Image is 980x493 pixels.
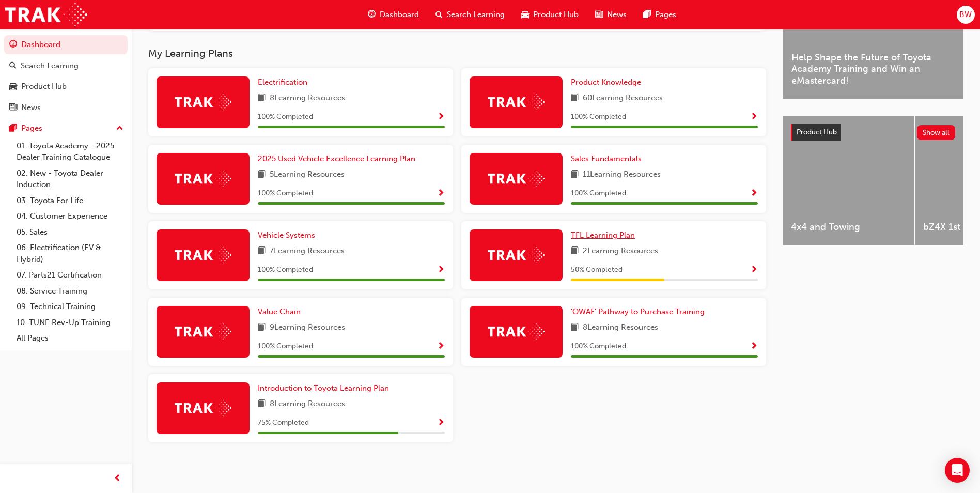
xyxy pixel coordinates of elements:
span: 100 % Completed [571,341,626,352]
a: guage-iconDashboard [360,4,427,25]
a: 02. New - Toyota Dealer Induction [12,165,128,193]
button: Show Progress [750,187,758,200]
span: Product Hub [533,9,579,21]
span: 100 % Completed [571,111,626,123]
span: 8 Learning Resources [270,92,345,105]
span: book-icon [571,168,579,181]
span: 8 Learning Resources [270,398,345,411]
span: 100 % Completed [258,111,313,123]
a: Product HubShow all [791,124,955,141]
span: car-icon [9,82,17,91]
img: Trak [175,247,231,263]
span: Show Progress [750,342,758,351]
span: search-icon [9,61,17,71]
a: pages-iconPages [635,4,685,25]
a: 07. Parts21 Certification [12,267,128,283]
a: Electrification [258,76,312,88]
span: news-icon [9,103,17,113]
img: Trak [488,171,545,187]
a: search-iconSearch Learning [427,4,513,25]
a: 05. Sales [12,224,128,240]
span: Pages [655,9,676,21]
button: Show all [917,125,956,140]
span: book-icon [571,92,579,105]
span: pages-icon [643,8,651,21]
span: Introduction to Toyota Learning Plan [258,383,389,393]
span: 8 Learning Resources [583,321,658,334]
span: news-icon [595,8,603,21]
a: 06. Electrification (EV & Hybrid) [12,240,128,267]
span: TFL Learning Plan [571,230,635,240]
a: 10. TUNE Rev-Up Training [12,315,128,331]
span: 100 % Completed [258,188,313,199]
button: Show Progress [437,264,445,276]
span: 4x4 and Towing [791,221,906,233]
button: Show Progress [437,111,445,124]
span: Show Progress [750,113,758,122]
a: TFL Learning Plan [571,229,639,241]
span: Search Learning [447,9,505,21]
img: Trak [5,3,87,26]
span: Show Progress [437,419,445,428]
a: 01. Toyota Academy - 2025 Dealer Training Catalogue [12,138,128,165]
a: 4x4 and Towing [783,116,914,245]
div: Pages [21,122,42,134]
span: guage-icon [9,40,17,50]
span: Show Progress [437,342,445,351]
span: Help Shape the Future of Toyota Academy Training and Win an eMastercard! [791,52,955,87]
button: Show Progress [750,111,758,124]
span: 9 Learning Resources [270,321,345,334]
span: News [607,9,627,21]
span: car-icon [521,8,529,21]
div: Product Hub [21,81,67,93]
span: 100 % Completed [258,341,313,352]
button: Show Progress [750,340,758,353]
img: Trak [175,94,231,110]
a: Dashboard [4,35,128,54]
a: Introduction to Toyota Learning Plan [258,382,393,394]
img: Trak [488,94,545,110]
span: 100 % Completed [571,188,626,199]
a: car-iconProduct Hub [513,4,587,25]
img: Trak [488,323,545,340]
a: 'OWAF' Pathway to Purchase Training [571,306,709,318]
span: 2 Learning Resources [583,245,658,258]
span: 2025 Used Vehicle Excellence Learning Plan [258,154,415,163]
button: Show Progress [750,264,758,276]
span: prev-icon [114,472,121,485]
h3: My Learning Plans [148,48,766,59]
a: 08. Service Training [12,283,128,299]
div: News [21,102,41,114]
span: Show Progress [437,189,445,198]
span: up-icon [116,122,123,135]
span: 7 Learning Resources [270,245,345,258]
a: news-iconNews [587,4,635,25]
img: Trak [175,323,231,340]
a: 2025 Used Vehicle Excellence Learning Plan [258,153,419,165]
a: Product Hub [4,77,128,96]
img: Trak [175,171,231,187]
span: 5 Learning Resources [270,168,345,181]
span: 11 Learning Resources [583,168,661,181]
span: Product Knowledge [571,78,641,87]
span: Show Progress [437,266,445,275]
a: Product Knowledge [571,76,645,88]
span: 50 % Completed [571,264,623,276]
span: Sales Fundamentals [571,154,642,163]
span: BW [959,9,972,21]
span: 'OWAF' Pathway to Purchase Training [571,307,705,316]
span: 75 % Completed [258,417,309,429]
span: guage-icon [368,8,376,21]
a: Value Chain [258,306,305,318]
span: book-icon [571,321,579,334]
span: book-icon [258,92,266,105]
button: Show Progress [437,340,445,353]
img: Trak [488,247,545,263]
button: BW [957,6,975,24]
button: Show Progress [437,417,445,429]
a: All Pages [12,330,128,346]
a: 09. Technical Training [12,299,128,315]
img: Trak [175,400,231,416]
span: Show Progress [437,113,445,122]
a: 03. Toyota For Life [12,193,128,209]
